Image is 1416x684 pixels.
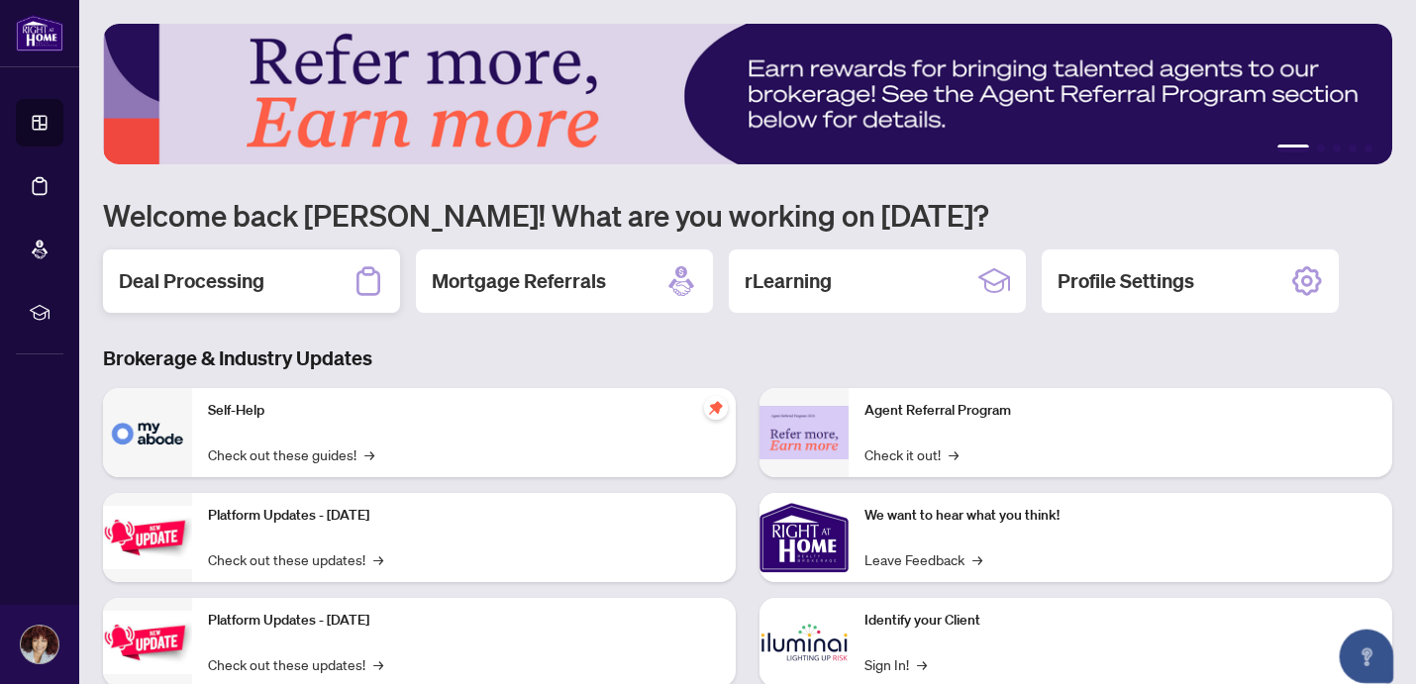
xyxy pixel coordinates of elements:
[1333,145,1341,152] button: 3
[1317,145,1325,152] button: 2
[864,548,982,570] a: Leave Feedback→
[917,653,927,675] span: →
[208,505,720,527] p: Platform Updates - [DATE]
[373,548,383,570] span: →
[1058,267,1194,295] h2: Profile Settings
[208,400,720,422] p: Self-Help
[759,493,849,582] img: We want to hear what you think!
[1349,145,1357,152] button: 4
[1277,145,1309,152] button: 1
[949,443,959,465] span: →
[208,548,383,570] a: Check out these updates!→
[21,626,58,663] img: Profile Icon
[864,653,927,675] a: Sign In!→
[1365,145,1372,152] button: 5
[208,443,374,465] a: Check out these guides!→
[864,505,1376,527] p: We want to hear what you think!
[759,406,849,460] img: Agent Referral Program
[864,400,1376,422] p: Agent Referral Program
[864,443,959,465] a: Check it out!→
[745,267,832,295] h2: rLearning
[373,653,383,675] span: →
[16,15,63,51] img: logo
[103,196,1392,234] h1: Welcome back [PERSON_NAME]! What are you working on [DATE]?
[864,610,1376,632] p: Identify your Client
[103,344,1392,372] h3: Brokerage & Industry Updates
[432,267,606,295] h2: Mortgage Referrals
[103,611,192,673] img: Platform Updates - July 8, 2025
[208,653,383,675] a: Check out these updates!→
[704,396,728,420] span: pushpin
[972,548,982,570] span: →
[208,610,720,632] p: Platform Updates - [DATE]
[1337,615,1396,674] button: Open asap
[103,388,192,477] img: Self-Help
[103,506,192,568] img: Platform Updates - July 21, 2025
[119,267,264,295] h2: Deal Processing
[364,443,374,465] span: →
[103,24,1392,164] img: Slide 0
